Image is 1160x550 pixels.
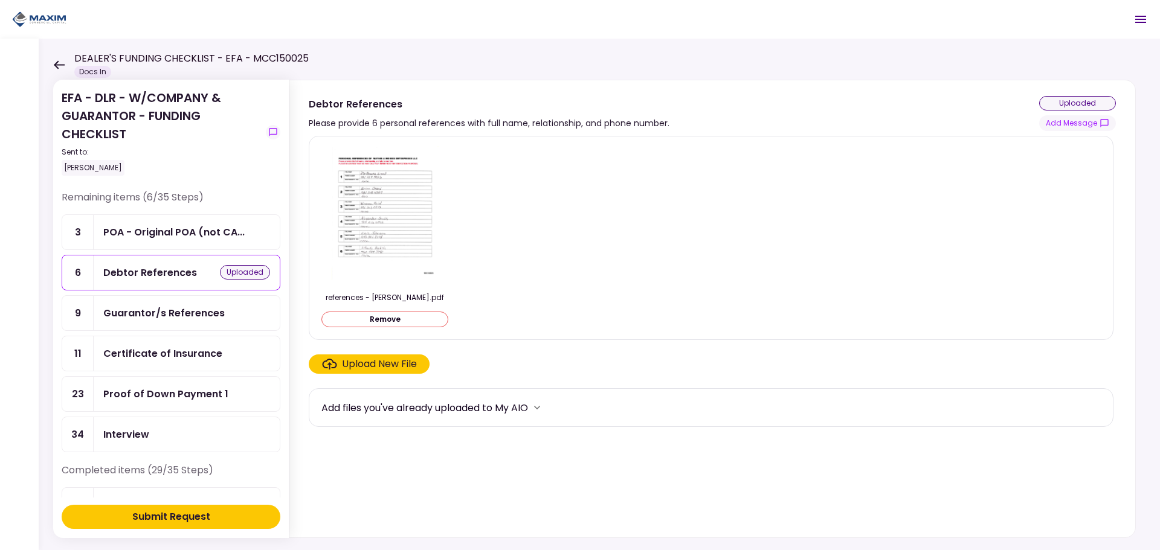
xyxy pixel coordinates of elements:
button: show-messages [1039,115,1116,131]
a: 23Proof of Down Payment 1 [62,376,280,412]
div: Proof of Down Payment 1 [103,386,228,401]
div: Debtor References [103,265,197,280]
a: 1EFA Contractapproved [62,487,280,523]
div: Upload New File [342,357,417,371]
button: more [528,398,546,417]
div: Submit Request [132,510,210,524]
div: Interview [103,427,149,442]
button: show-messages [266,125,280,139]
div: Certificate of Insurance [103,346,222,361]
div: Docs In [74,66,111,78]
div: Add files you've already uploaded to My AIO [321,400,528,415]
span: Click here to upload the required document [309,354,430,374]
div: 23 [62,377,94,411]
div: Debtor References [309,97,669,112]
button: Open menu [1126,5,1155,34]
div: 9 [62,296,94,330]
a: 34Interview [62,417,280,452]
div: Completed items (29/35 Steps) [62,463,280,487]
button: Remove [321,312,448,327]
div: POA - Original POA (not CA or GA) [103,225,245,240]
h1: DEALER'S FUNDING CHECKLIST - EFA - MCC150025 [74,51,309,66]
a: 3POA - Original POA (not CA or GA) [62,214,280,250]
div: 6 [62,255,94,290]
div: [PERSON_NAME] [62,160,124,176]
div: uploaded [220,265,270,280]
div: 34 [62,417,94,452]
a: 11Certificate of Insurance [62,336,280,371]
div: Sent to: [62,147,261,158]
div: EFA - DLR - W/COMPANY & GUARANTOR - FUNDING CHECKLIST [62,89,261,176]
div: Remaining items (6/35 Steps) [62,190,280,214]
img: Partner icon [12,10,66,28]
div: uploaded [1039,96,1116,110]
button: Submit Request [62,505,280,529]
div: 3 [62,215,94,249]
a: 9Guarantor/s References [62,295,280,331]
div: Debtor ReferencesPlease provide 6 personal references with full name, relationship, and phone num... [289,80,1136,538]
div: 11 [62,336,94,371]
div: references - pat.pdf [321,292,448,303]
a: 6Debtor Referencesuploaded [62,255,280,290]
div: Guarantor/s References [103,305,225,321]
div: Please provide 6 personal references with full name, relationship, and phone number. [309,116,669,130]
div: 1 [62,488,94,522]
